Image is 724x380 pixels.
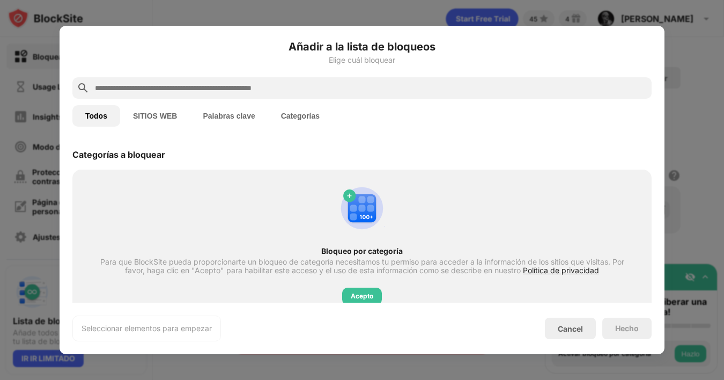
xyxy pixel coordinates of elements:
[92,247,632,255] div: Bloqueo por categoría
[351,291,373,302] div: Acepto
[336,182,388,234] img: category-add.svg
[558,324,583,333] div: Cancel
[72,56,652,64] div: Elige cuál bloquear
[82,323,212,334] div: Seleccionar elementos para empezar
[72,149,165,160] div: Categorías a bloquear
[92,258,632,275] div: Para que BlockSite pueda proporcionarte un bloqueo de categoría necesitamos tu permiso para acced...
[120,105,190,127] button: SITIOS WEB
[190,105,268,127] button: Palabras clave
[72,39,652,55] h6: Añadir a la lista de bloqueos
[72,105,120,127] button: Todos
[523,266,599,275] span: Política de privacidad
[268,105,333,127] button: Categorías
[77,82,90,94] img: search.svg
[615,324,639,333] div: Hecho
